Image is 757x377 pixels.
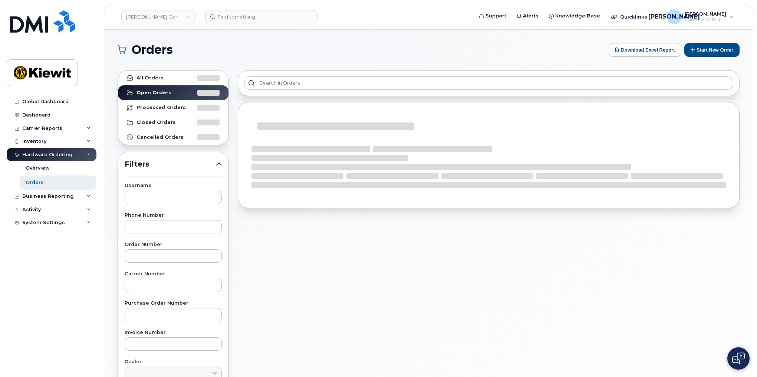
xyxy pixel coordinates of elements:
label: Phone Number [125,213,222,218]
strong: Cancelled Orders [136,134,184,140]
strong: Closed Orders [136,119,176,125]
label: Dealer [125,360,222,364]
a: Processed Orders [118,100,228,115]
label: Order Number [125,242,222,247]
span: Filters [125,159,216,170]
button: Start New Order [684,43,740,57]
label: Invoice Number [125,330,222,335]
label: Username [125,183,222,188]
span: Orders [132,44,173,55]
strong: All Orders [136,75,164,81]
button: Download Excel Report [609,43,681,57]
strong: Open Orders [136,90,171,96]
a: Open Orders [118,85,228,100]
a: Cancelled Orders [118,130,228,145]
label: Carrier Number [125,272,222,276]
label: Purchase Order Number [125,301,222,306]
strong: Processed Orders [136,105,186,111]
a: Closed Orders [118,115,228,130]
img: Open chat [732,353,745,364]
input: Search in orders [244,76,733,90]
a: All Orders [118,71,228,85]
